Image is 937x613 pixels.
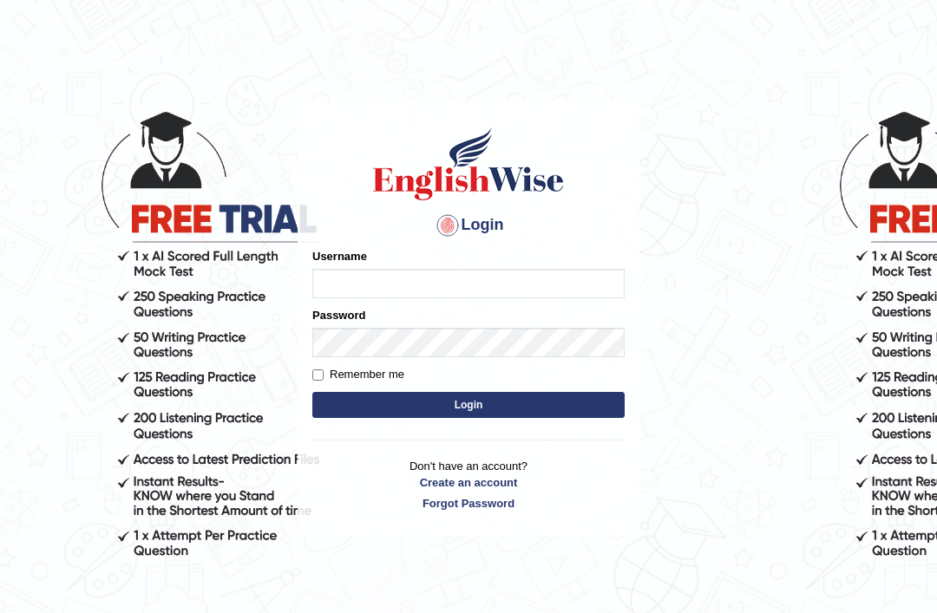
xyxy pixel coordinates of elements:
label: Remember me [312,366,404,383]
a: Forgot Password [312,495,625,512]
input: Remember me [312,369,324,381]
h4: Login [312,212,625,239]
label: Username [312,248,367,264]
a: Create an account [312,474,625,491]
p: Don't have an account? [312,458,625,512]
img: Logo of English Wise sign in for intelligent practice with AI [370,125,567,203]
label: Password [312,307,365,323]
button: Login [312,392,625,418]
